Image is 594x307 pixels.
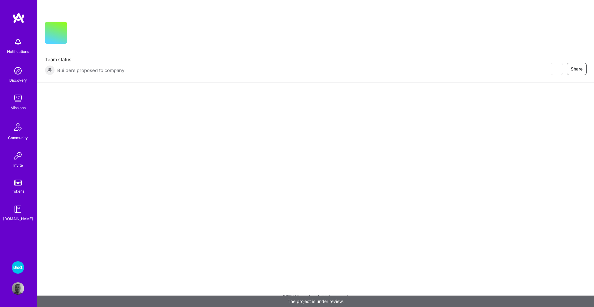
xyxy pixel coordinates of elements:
a: User Avatar [10,282,26,295]
img: discovery [12,65,24,77]
div: Invite [13,162,23,168]
img: Wolt - Fintech: Payments Expansion Team [12,261,24,274]
div: [DOMAIN_NAME] [3,215,33,222]
img: guide book [12,203,24,215]
div: Notifications [7,48,29,55]
img: logo [12,12,25,23]
button: Share [567,63,587,75]
div: Missions [11,104,26,111]
img: teamwork [12,92,24,104]
i: icon CompanyGray [75,32,80,36]
div: Discovery [9,77,27,83]
div: Tokens [12,188,24,194]
img: User Avatar [12,282,24,295]
span: Team status [45,56,124,63]
img: Invite [12,150,24,162]
span: Builders proposed to company [57,67,124,74]
span: Share [571,66,583,72]
img: Builders proposed to company [45,65,55,75]
i: icon EyeClosed [554,66,559,71]
div: Community [8,134,28,141]
img: bell [12,36,24,48]
img: tokens [14,180,22,185]
div: The project is under review. [37,296,594,307]
a: Wolt - Fintech: Payments Expansion Team [10,261,26,274]
img: Community [11,120,25,134]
